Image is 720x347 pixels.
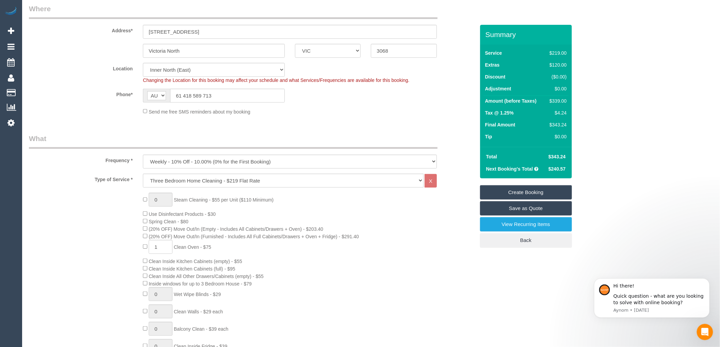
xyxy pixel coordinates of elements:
label: Final Amount [485,121,516,128]
span: Wet Wipe Blinds - $29 [174,292,221,297]
div: $339.00 [547,98,567,104]
span: Inside windows for up to 3 Bedroom House - $79 [149,281,252,287]
img: Automaid Logo [4,7,18,16]
label: Amount (before Taxes) [485,98,537,104]
label: Type of Service * [24,174,138,183]
span: Spring Clean - $80 [149,219,189,224]
span: Use Disinfectant Products - $30 [149,211,216,217]
span: Steam Cleaning - $55 per Unit ($110 Minimum) [174,197,274,203]
input: Post Code* [371,44,437,58]
span: Changing the Location for this booking may affect your schedule and what Services/Frequencies are... [143,77,409,83]
a: View Recurring Items [480,217,572,231]
label: Tip [485,133,492,140]
strong: Next Booking's Total [486,166,533,172]
label: Discount [485,73,506,80]
label: Adjustment [485,85,511,92]
span: Clean Oven - $75 [174,244,211,250]
strong: Total [486,154,497,159]
legend: Where [29,4,438,19]
label: Service [485,50,502,56]
h3: Summary [486,31,569,38]
div: $0.00 [547,133,567,140]
label: Phone* [24,89,138,98]
iframe: Intercom notifications message [584,268,720,329]
a: Create Booking [480,185,572,199]
label: Address* [24,25,138,34]
span: Clean Inside Kitchen Cabinets (full) - $95 [149,266,235,272]
span: Clean Walls - $29 each [174,309,223,314]
div: $120.00 [547,62,567,68]
label: Location [24,63,138,72]
div: ($0.00) [547,73,567,80]
input: Phone* [170,89,285,103]
span: $240.57 [549,166,566,172]
a: Back [480,233,572,247]
span: (20% OFF) Move Out/In (Empty - Includes All Cabinets/Drawers + Oven) - $203.40 [149,226,323,232]
span: Clean Inside All Other Drawers/Cabinets (empty) - $55 [149,274,264,279]
div: $219.00 [547,50,567,56]
label: Frequency * [24,155,138,164]
a: Save as Quote [480,201,572,215]
input: Suburb* [143,44,285,58]
iframe: Intercom live chat [697,324,713,340]
span: Send me free SMS reminders about my booking [149,109,250,114]
span: (20% OFF) Move Out/In (Furnished - Includes All Full Cabinets/Drawers + Oven + Fridge) - $291.40 [149,234,359,239]
legend: What [29,134,438,149]
label: Extras [485,62,500,68]
span: $343.24 [549,154,566,159]
div: $4.24 [547,109,567,116]
div: $343.24 [547,121,567,128]
label: Tax @ 1.25% [485,109,514,116]
span: Balcony Clean - $39 each [174,326,228,332]
div: $0.00 [547,85,567,92]
span: Clean Inside Kitchen Cabinets (empty) - $55 [149,259,242,264]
